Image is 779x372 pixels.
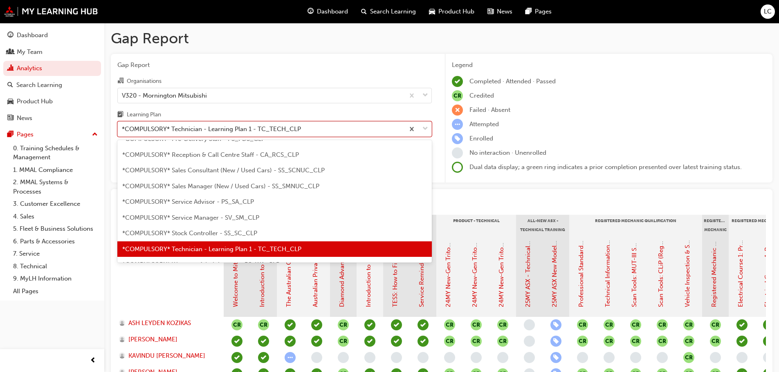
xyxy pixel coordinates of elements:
[577,352,588,363] span: learningRecordVerb_NONE-icon
[10,285,101,298] a: All Pages
[122,91,207,100] div: V320 - Mornington Mitsubishi
[258,352,269,363] span: learningRecordVerb_PASS-icon
[285,336,296,347] span: learningRecordVerb_PASS-icon
[10,210,101,223] a: 4. Sales
[630,352,641,363] span: learningRecordVerb_NONE-icon
[710,191,718,307] a: Registered Mechanic Qualification Status
[418,234,425,307] a: Service Reminder Stickers
[10,235,101,248] a: 6. Parts & Accessories
[452,90,463,101] span: null-icon
[422,3,481,20] a: car-iconProduct Hub
[92,129,98,140] span: up-icon
[736,352,748,363] span: learningRecordVerb_NONE-icon
[469,163,742,171] span: Dual data display; a green ring indicates a prior completion presented over latest training status.
[418,336,429,347] span: learningRecordVerb_PASS-icon
[7,65,13,72] span: chart-icon
[3,111,101,126] a: News
[90,356,96,366] span: prev-icon
[285,352,296,363] span: learningRecordVerb_ATTEMPT-icon
[128,335,177,344] span: [PERSON_NAME]
[122,167,325,174] span: *COMPULSORY* Sales Consultant (New / Used Cars) - SS_SCNUC_CLP
[311,336,322,347] span: learningRecordVerb_PASS-icon
[231,319,242,330] span: null-icon
[364,352,375,363] span: learningRecordVerb_NONE-icon
[391,319,402,330] span: learningRecordVerb_COMPLETE-icon
[481,3,519,20] a: news-iconNews
[516,215,569,235] div: ALL-NEW ASX - Technical Training
[452,60,766,70] div: Legend
[683,352,694,363] button: null-icon
[338,319,349,330] span: null-icon
[487,7,494,17] span: news-icon
[444,336,455,347] button: null-icon
[17,47,43,57] div: My Team
[525,7,532,17] span: pages-icon
[122,125,301,134] div: *COMPULSORY* Technician - Learning Plan 1 - TC_TECH_CLP
[497,319,508,330] span: null-icon
[604,352,615,363] span: learningRecordVerb_NONE-icon
[7,32,13,39] span: guage-icon
[452,119,463,130] span: learningRecordVerb_ATTEMPT-icon
[452,76,463,87] span: learningRecordVerb_COMPLETE-icon
[7,115,13,122] span: news-icon
[429,7,435,17] span: car-icon
[370,7,416,16] span: Search Learning
[117,78,123,85] span: organisation-icon
[4,6,98,17] a: mmal
[128,319,191,328] span: ASH LEYDEN KOZIKAS
[122,183,319,190] span: *COMPULSORY* Sales Manager (New / Used Cars) - SS_SMNUC_CLP
[471,319,482,330] span: null-icon
[683,336,694,347] button: null-icon
[436,215,516,235] div: Product - Technical
[657,336,668,347] button: null-icon
[10,142,101,164] a: 0. Training Schedules & Management
[122,198,254,205] span: *COMPULSORY* Service Advisor - PS_SA_CLP
[550,319,561,330] span: learningRecordVerb_ENROLL-icon
[16,80,62,90] div: Search Learning
[231,336,242,347] span: learningRecordVerb_COMPLETE-icon
[391,336,402,347] span: learningRecordVerb_COMPLETE-icon
[127,111,161,119] div: Learning Plan
[418,319,429,330] span: learningRecordVerb_PASS-icon
[17,97,53,106] div: Product Hub
[418,352,429,363] span: learningRecordVerb_NONE-icon
[471,352,482,363] span: learningRecordVerb_NONE-icon
[469,106,510,114] span: Failed · Absent
[258,336,269,347] span: learningRecordVerb_PASS-icon
[122,151,299,158] span: *COMPULSORY* Reception & Call Centre Staff - CA_RCS_CLP
[10,164,101,176] a: 1. MMAL Compliance
[761,4,775,19] button: LC
[391,352,402,363] span: learningRecordVerb_NONE-icon
[422,90,428,101] span: down-icon
[630,336,641,347] span: null-icon
[338,352,349,363] span: learningRecordVerb_NONE-icon
[524,336,535,347] span: learningRecordVerb_NONE-icon
[122,229,257,237] span: *COMPULSORY* Stock Controller - SS_SC_CLP
[519,3,558,20] a: pages-iconPages
[301,3,355,20] a: guage-iconDashboard
[683,319,694,330] button: null-icon
[7,98,13,105] span: car-icon
[763,319,774,330] span: learningRecordVerb_PASS-icon
[736,336,748,347] span: learningRecordVerb_PASS-icon
[17,31,48,40] div: Dashboard
[497,7,512,16] span: News
[710,336,721,347] button: null-icon
[3,26,101,127] button: DashboardMy TeamAnalyticsSearch LearningProduct HubNews
[604,319,615,330] button: null-icon
[497,336,508,347] button: null-icon
[630,319,641,330] button: null-icon
[763,352,774,363] span: learningRecordVerb_NONE-icon
[577,319,588,330] span: null-icon
[422,124,428,134] span: down-icon
[122,245,301,253] span: *COMPULSORY* Technician - Learning Plan 1 - TC_TECH_CLP
[524,319,535,330] span: learningRecordVerb_NONE-icon
[469,92,494,99] span: Credited
[128,351,205,361] span: KAVINDU [PERSON_NAME]
[657,319,668,330] span: null-icon
[119,335,216,344] a: [PERSON_NAME]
